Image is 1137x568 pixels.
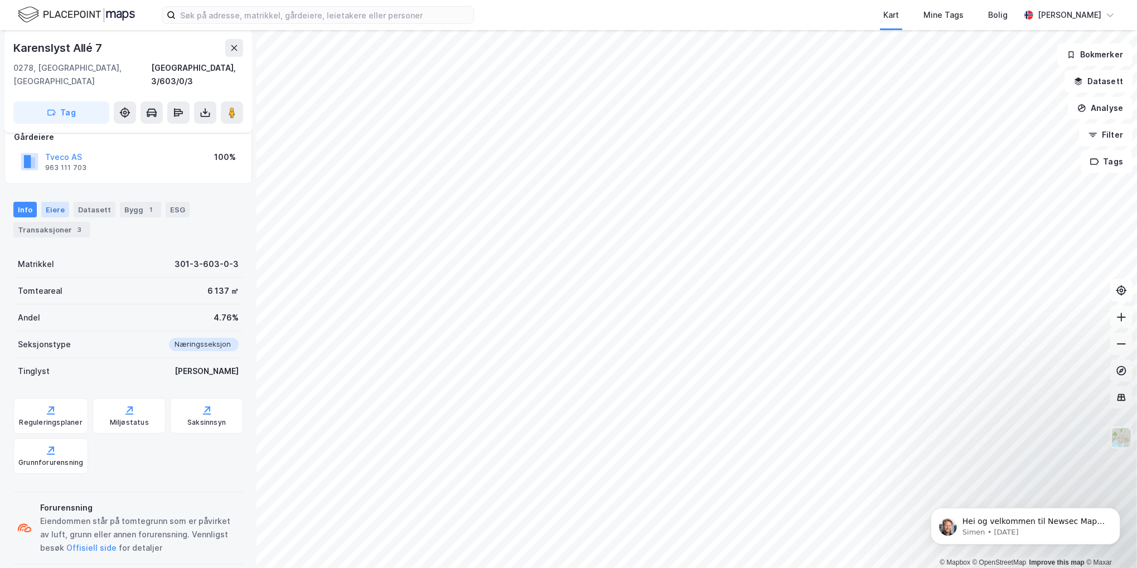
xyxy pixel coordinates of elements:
div: 963 111 703 [45,163,86,172]
div: Karenslyst Allé 7 [13,39,104,57]
button: Tags [1081,151,1133,173]
div: [PERSON_NAME] [175,365,239,378]
div: ESG [166,202,190,217]
a: Improve this map [1029,559,1085,566]
div: Info [13,202,37,217]
div: 6 137 ㎡ [207,284,239,298]
div: Tinglyst [18,365,50,378]
button: Datasett [1065,70,1133,93]
div: Gårdeiere [14,130,243,144]
iframe: Intercom notifications message [914,484,1137,562]
div: Forurensning [40,501,239,514]
div: Matrikkel [18,258,54,271]
div: Eiere [41,202,69,217]
button: Filter [1079,124,1133,146]
button: Bokmerker [1057,43,1133,66]
button: Analyse [1068,97,1133,119]
a: OpenStreetMap [973,559,1027,566]
div: [PERSON_NAME] [1038,8,1101,22]
div: Miljøstatus [110,418,149,427]
div: Saksinnsyn [187,418,226,427]
div: Bolig [988,8,1008,22]
div: Mine Tags [923,8,964,22]
img: logo.f888ab2527a4732fd821a326f86c7f29.svg [18,5,135,25]
div: 1 [146,204,157,215]
div: 3 [74,224,85,235]
div: 301-3-603-0-3 [175,258,239,271]
button: Tag [13,101,109,124]
div: Andel [18,311,40,324]
div: 4.76% [214,311,239,324]
div: Bygg [120,202,161,217]
input: Søk på adresse, matrikkel, gårdeiere, leietakere eller personer [176,7,473,23]
div: 0278, [GEOGRAPHIC_DATA], [GEOGRAPHIC_DATA] [13,61,151,88]
div: 100% [214,151,236,164]
div: Transaksjoner [13,222,90,237]
div: Seksjonstype [18,338,71,351]
div: Tomteareal [18,284,62,298]
img: Z [1111,427,1132,448]
a: Mapbox [940,559,970,566]
div: [GEOGRAPHIC_DATA], 3/603/0/3 [151,61,243,88]
div: Eiendommen står på tomtegrunn som er påvirket av luft, grunn eller annen forurensning. Vennligst ... [40,514,239,555]
div: Reguleringsplaner [20,418,83,427]
div: Kart [883,8,899,22]
div: Grunnforurensning [18,458,83,467]
div: Datasett [74,202,115,217]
